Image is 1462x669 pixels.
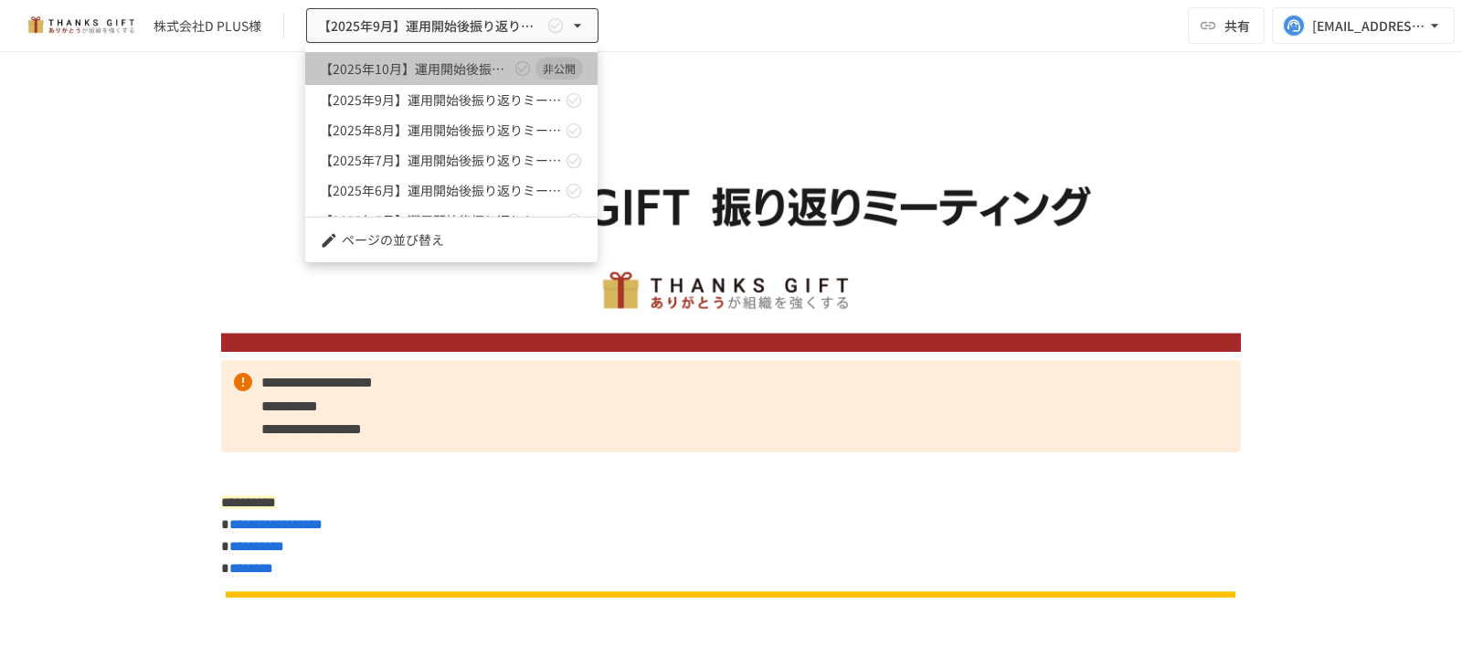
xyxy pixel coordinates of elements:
[535,60,583,77] span: 非公開
[305,225,598,255] li: ページの並び替え
[320,151,561,170] span: 【2025年7月】運用開始後振り返りミーティング
[320,121,561,140] span: 【2025年8月】運用開始後振り返りミーティング
[320,181,561,200] span: 【2025年6月】運用開始後振り返りミーティング
[320,59,510,79] span: 【2025年10月】運用開始後振り返りミーティング
[320,90,561,110] span: 【2025年9月】運用開始後振り返りミーティング
[320,211,561,230] span: 【2025年5月】運用開始後振り返りミーティング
